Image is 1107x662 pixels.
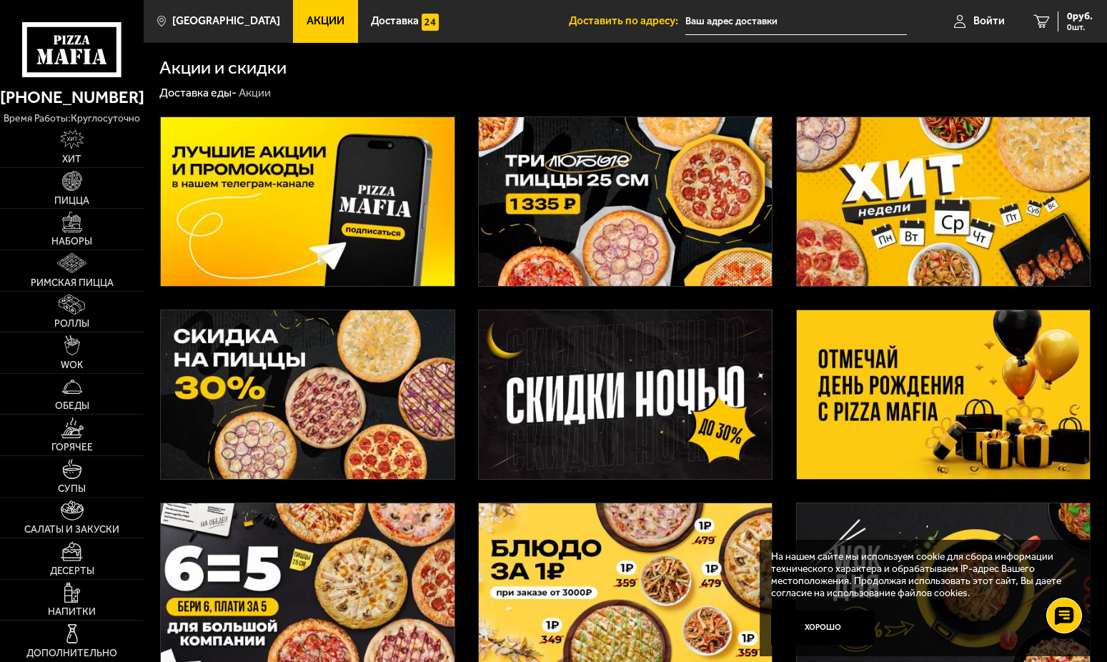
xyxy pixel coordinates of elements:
span: Пицца [54,196,89,206]
input: Ваш адрес доставки [685,9,907,35]
span: Обеды [55,401,89,411]
span: Горячее [51,443,93,453]
span: Хит [62,154,81,164]
span: 0 шт. [1067,23,1093,31]
span: Дополнительно [26,648,117,658]
p: На нашем сайте мы используем cookie для сбора информации технического характера и обрабатываем IP... [771,551,1071,599]
a: Доставка еды- [159,86,237,99]
span: Войти [973,16,1005,26]
span: Доставка [371,16,419,26]
span: Наборы [51,237,92,247]
span: Римская пицца [31,278,114,288]
span: 0 руб. [1067,11,1093,21]
h1: Акции и скидки [159,59,287,77]
span: Доставить по адресу: [569,16,685,26]
div: Акции [239,86,271,101]
span: Акции [307,16,344,26]
span: Супы [58,484,86,494]
img: 15daf4d41897b9f0e9f617042186c801.svg [422,14,439,31]
span: Напитки [48,607,96,617]
span: Десерты [50,566,94,576]
span: Салаты и закуски [24,525,119,535]
span: WOK [61,360,83,370]
span: Роллы [54,319,89,329]
button: Хорошо [771,611,875,645]
span: [GEOGRAPHIC_DATA] [172,16,280,26]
